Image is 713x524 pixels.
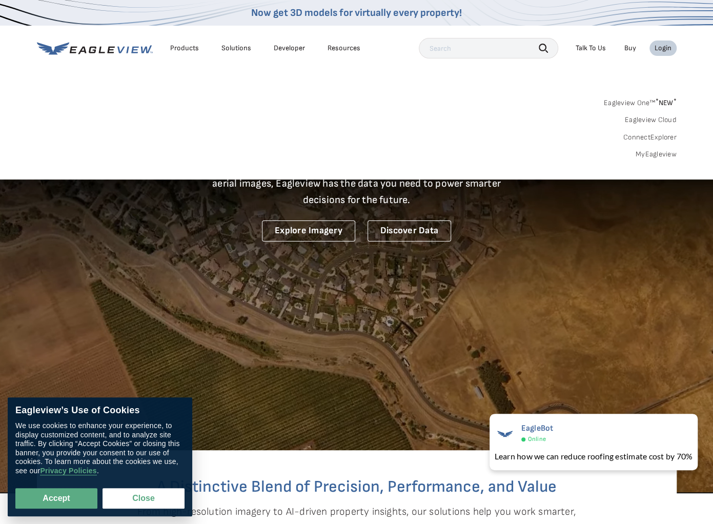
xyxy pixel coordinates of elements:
a: Eagleview Cloud [625,115,677,125]
a: Discover Data [368,220,451,241]
button: Accept [15,488,97,509]
a: Developer [274,44,305,53]
div: Resources [328,44,360,53]
a: MyEagleview [636,150,677,159]
a: ConnectExplorer [623,133,677,142]
a: Explore Imagery [262,220,355,241]
h2: A Distinctive Blend of Precision, Performance, and Value [78,479,636,495]
div: Eagleview’s Use of Cookies [15,405,185,416]
input: Search [419,38,558,58]
div: Solutions [221,44,251,53]
span: Online [528,435,546,443]
div: Talk To Us [576,44,606,53]
div: Login [655,44,671,53]
img: EagleBot [495,424,515,444]
span: NEW [655,98,676,107]
div: We use cookies to enhance your experience, to display customized content, and to analyze site tra... [15,421,185,475]
button: Close [103,488,185,509]
a: Eagleview One™*NEW* [604,95,677,107]
a: Privacy Policies [40,467,96,475]
div: Products [170,44,199,53]
div: Learn how we can reduce roofing estimate cost by 70% [495,450,692,462]
a: Now get 3D models for virtually every property! [251,7,462,19]
span: EagleBot [521,424,554,433]
a: Buy [624,44,636,53]
p: A new era starts here. Built on more than 3.5 billion high-resolution aerial images, Eagleview ha... [200,159,514,208]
